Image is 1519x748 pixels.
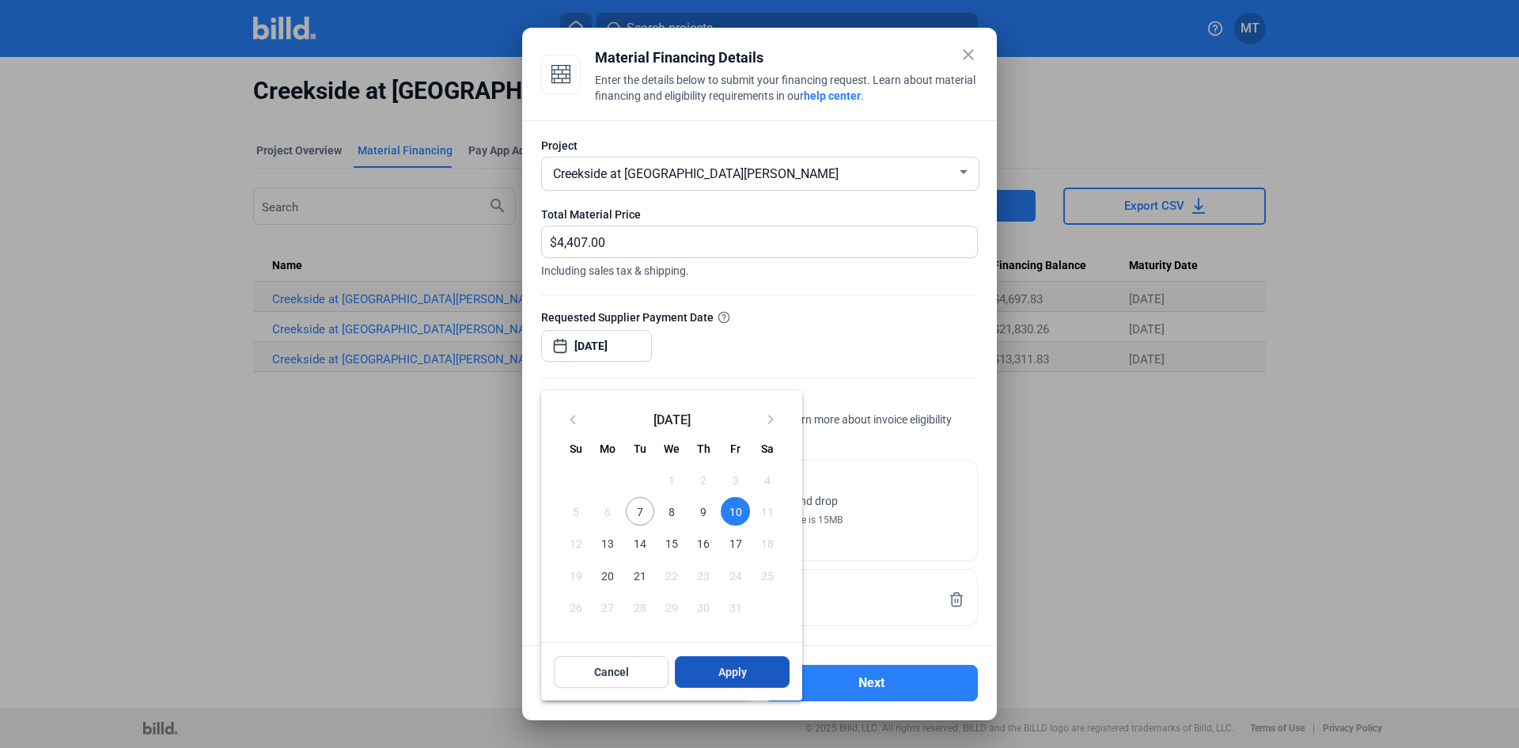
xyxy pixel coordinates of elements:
span: 25 [753,561,782,590]
button: October 27, 2025 [592,591,623,623]
span: Th [697,442,710,455]
button: October 10, 2025 [719,496,751,527]
span: Su [570,442,582,455]
button: October 29, 2025 [656,591,688,623]
span: 17 [721,529,749,557]
button: October 17, 2025 [719,527,751,559]
span: Tu [634,442,646,455]
span: 20 [593,561,622,590]
button: October 4, 2025 [752,464,783,496]
span: 24 [721,561,749,590]
button: October 3, 2025 [719,464,751,496]
button: October 14, 2025 [624,527,656,559]
span: 1 [657,465,686,494]
span: 3 [721,465,749,494]
span: 2 [689,465,718,494]
span: 13 [593,529,622,557]
button: October 9, 2025 [688,496,719,527]
button: October 22, 2025 [656,560,688,591]
button: October 18, 2025 [752,527,783,559]
span: Mo [600,442,616,455]
span: 5 [562,497,590,526]
mat-icon: keyboard_arrow_left [563,410,582,429]
button: October 12, 2025 [560,527,592,559]
button: October 24, 2025 [719,560,751,591]
span: 6 [593,497,622,526]
span: 21 [626,561,654,590]
span: 19 [562,561,590,590]
span: Fr [730,442,741,455]
button: October 19, 2025 [560,560,592,591]
button: October 30, 2025 [688,591,719,623]
button: October 7, 2025 [624,496,656,527]
button: October 11, 2025 [752,496,783,527]
span: 29 [657,593,686,621]
span: 23 [689,561,718,590]
button: October 5, 2025 [560,496,592,527]
button: October 8, 2025 [656,496,688,527]
span: We [664,442,680,455]
span: Sa [761,442,774,455]
button: October 16, 2025 [688,527,719,559]
button: October 21, 2025 [624,560,656,591]
button: October 28, 2025 [624,591,656,623]
span: 26 [562,593,590,621]
td: OCT [560,464,656,496]
span: 7 [626,497,654,526]
button: October 23, 2025 [688,560,719,591]
span: 22 [657,561,686,590]
span: 28 [626,593,654,621]
span: 15 [657,529,686,557]
span: 9 [689,497,718,526]
span: 14 [626,529,654,557]
button: October 2, 2025 [688,464,719,496]
span: Cancel [594,664,629,680]
span: 4 [753,465,782,494]
button: October 25, 2025 [752,560,783,591]
span: 12 [562,529,590,557]
span: 16 [689,529,718,557]
button: Apply [675,656,790,688]
button: October 6, 2025 [592,496,623,527]
button: October 20, 2025 [592,560,623,591]
button: October 1, 2025 [656,464,688,496]
span: Apply [718,664,747,680]
span: 27 [593,593,622,621]
span: 30 [689,593,718,621]
button: October 15, 2025 [656,527,688,559]
span: 8 [657,497,686,526]
span: 10 [721,497,749,526]
span: [DATE] [589,412,755,425]
span: 11 [753,497,782,526]
span: 18 [753,529,782,557]
mat-icon: keyboard_arrow_right [761,410,780,429]
span: 31 [721,593,749,621]
button: October 13, 2025 [592,527,623,559]
button: October 26, 2025 [560,591,592,623]
button: Cancel [554,656,669,688]
button: October 31, 2025 [719,591,751,623]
